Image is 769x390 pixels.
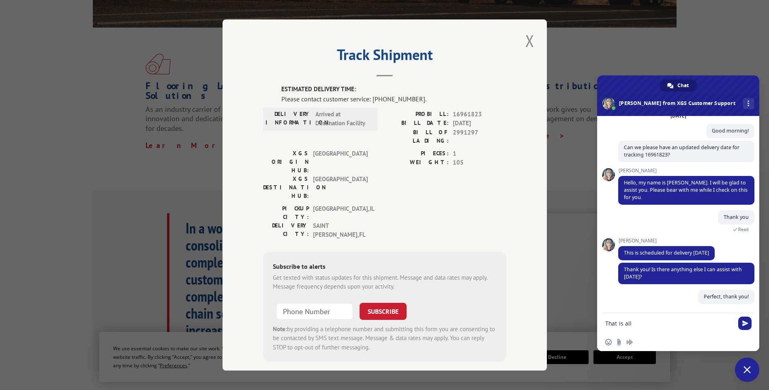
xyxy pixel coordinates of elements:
button: SUBSCRIBE [360,303,407,320]
h2: Track Shipment [263,49,506,64]
span: 105 [453,158,506,167]
span: 1 [453,149,506,159]
label: PICKUP CITY: [263,204,309,221]
div: by providing a telephone number and submitting this form you are consenting to be contacted by SM... [273,325,497,352]
span: [GEOGRAPHIC_DATA] [313,149,368,175]
span: 16961823 [453,110,506,119]
div: Subscribe to alerts [273,261,497,273]
span: Thank you! Is there anything else I can assist with [DATE]? [624,266,742,280]
label: WEIGHT: [385,158,449,167]
strong: Note: [273,325,287,333]
button: Close modal [523,30,537,52]
span: [GEOGRAPHIC_DATA] , IL [313,204,368,221]
label: BILL DATE: [385,119,449,128]
label: DELIVERY CITY: [263,221,309,240]
label: ESTIMATED DELIVERY TIME: [281,85,506,94]
span: [GEOGRAPHIC_DATA] [313,175,368,200]
a: Close chat [735,358,759,382]
label: DELIVERY INFORMATION: [266,110,311,128]
input: Phone Number [276,303,353,320]
label: PROBILL: [385,110,449,119]
label: PIECES: [385,149,449,159]
span: [PERSON_NAME] [618,168,754,174]
span: Chat [677,79,689,92]
div: Please contact customer service: [PHONE_NUMBER]. [281,94,506,104]
div: Get texted with status updates for this shipment. Message and data rates may apply. Message frequ... [273,273,497,291]
textarea: Compose your message... [605,313,735,333]
span: [DATE] [453,119,506,128]
a: Chat [660,79,697,92]
span: [PERSON_NAME] [618,238,715,244]
span: Can we please have an updated delivery date for tracking 16961823? [624,144,739,158]
span: SAINT [PERSON_NAME] , FL [313,221,368,240]
span: This is scheduled for delivery [DATE] [624,249,709,256]
span: Good morning! [712,127,749,134]
label: XGS ORIGIN HUB: [263,149,309,175]
span: Read [738,227,749,232]
span: Perfect, thank you! [704,293,749,300]
span: Send [738,317,752,330]
label: XGS DESTINATION HUB: [263,175,309,200]
span: Send a file [616,339,622,345]
span: Arrived at Destination Facility [315,110,370,128]
span: 2991297 [453,128,506,145]
label: BILL OF LADING: [385,128,449,145]
span: Thank you [724,214,749,221]
span: Audio message [626,339,633,345]
span: Hello, my name is [PERSON_NAME]. I will be glad to assist you. Please bear with me while I check ... [624,179,748,201]
span: Insert an emoji [605,339,612,345]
